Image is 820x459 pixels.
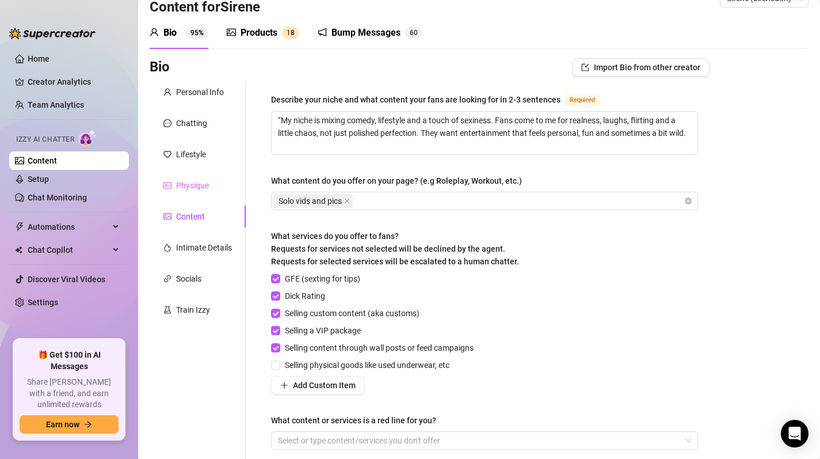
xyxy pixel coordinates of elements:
[291,29,295,37] span: 8
[565,94,600,107] span: Required
[272,112,697,154] textarea: Describe your niche and what content your fans are looking for in 2-3 sentences
[271,175,522,187] div: What content do you offer on your page? (e.g Roleplay, Workout, etc.)
[15,246,22,254] img: Chat Copilot
[176,272,201,285] div: Socials
[572,58,710,77] button: Import Bio from other creator
[280,359,454,371] span: Selling physical goods like used underwear, etc
[28,73,120,91] a: Creator Analytics
[150,28,159,37] span: user
[176,241,232,254] div: Intimate Details
[15,222,24,232] span: thunderbolt
[163,119,171,127] span: message
[163,275,171,283] span: link
[355,194,357,208] input: What content do you offer on your page? (e.g Roleplay, Workout, etc.)
[414,29,418,37] span: 0
[273,194,353,208] span: Solo vids and pics
[28,100,84,109] a: Team Analytics
[279,195,342,207] span: Solo vids and pics
[186,27,208,39] sup: 95%
[28,275,105,284] a: Discover Viral Videos
[287,29,291,37] span: 1
[318,28,327,37] span: notification
[176,117,207,130] div: Chatting
[271,414,436,427] div: What content or services is a red line for you?
[405,27,422,39] sup: 60
[163,88,171,96] span: user
[241,26,277,40] div: Products
[163,181,171,189] span: idcard
[293,381,356,390] span: Add Custom Item
[781,420,808,447] div: Open Intercom Messenger
[271,414,444,427] label: What content or services is a red line for you?
[163,306,171,314] span: experiment
[28,54,49,63] a: Home
[685,198,692,204] span: close-circle
[176,179,209,192] div: Physique
[28,193,87,202] a: Chat Monitoring
[16,134,74,145] span: Izzy AI Chatter
[280,290,330,302] span: Dick Rating
[176,210,205,223] div: Content
[163,26,177,40] div: Bio
[28,175,49,184] a: Setup
[79,130,97,146] img: AI Chatter
[163,213,171,221] span: picture
[581,63,589,71] span: import
[280,342,478,354] span: Selling content through wall posts or feed campaigns
[271,175,530,187] label: What content do you offer on your page? (e.g Roleplay, Workout, etc.)
[280,381,288,389] span: plus
[9,28,96,39] img: logo-BBDzfeDw.svg
[331,26,401,40] div: Bump Messages
[28,218,109,236] span: Automations
[84,420,92,428] span: arrow-right
[28,298,58,307] a: Settings
[344,198,350,204] span: close
[227,28,236,37] span: picture
[271,93,612,107] label: Describe your niche and what content your fans are looking for in 2-3 sentences
[410,29,414,37] span: 6
[280,272,365,285] span: GFE (sexting for tips)
[271,93,560,106] div: Describe your niche and what content your fans are looking for in 2-3 sentences
[278,434,280,447] input: What content or services is a red line for you?
[280,324,365,337] span: Selling a VIP package
[150,58,170,77] h3: Bio
[20,350,119,372] span: 🎁 Get $100 in AI Messages
[282,27,299,39] sup: 18
[176,148,206,161] div: Lifestyle
[163,244,171,252] span: fire
[280,307,424,320] span: Selling custom content (aka customs)
[28,241,109,259] span: Chat Copilot
[271,376,365,394] button: Add Custom Item
[176,304,210,316] div: Train Izzy
[594,63,700,72] span: Import Bio from other creator
[28,156,57,165] a: Content
[163,150,171,158] span: heart
[176,86,224,98] div: Personal Info
[271,232,519,266] span: What services do you offer to fans? Requests for services not selected will be declined by the ag...
[46,420,79,429] span: Earn now
[20,415,119,434] button: Earn nowarrow-right
[20,377,119,411] span: Share [PERSON_NAME] with a friend, and earn unlimited rewards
